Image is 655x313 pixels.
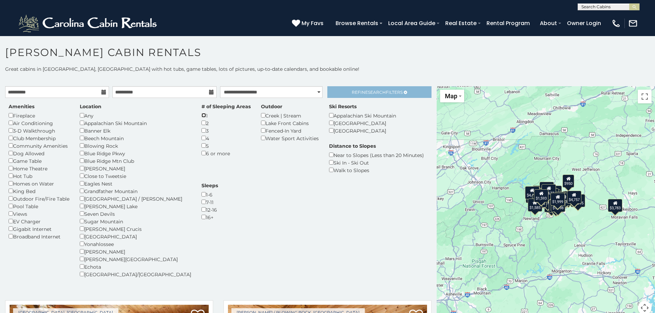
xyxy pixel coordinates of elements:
[445,92,457,100] span: Map
[9,134,69,142] div: Club Membership
[80,127,191,134] div: Banner Elk
[201,103,251,110] label: # of Sleeping Areas
[80,187,191,195] div: Grandfather Mountain
[440,90,464,102] button: Change map style
[80,112,191,119] div: Any
[80,149,191,157] div: Blue Ridge Pkwy
[302,19,324,27] span: My Favs
[9,225,69,233] div: Gigabit Internet
[9,165,69,172] div: Home Theatre
[80,248,191,255] div: [PERSON_NAME]
[628,19,638,28] img: mail-regular-white.png
[9,233,69,240] div: Broadband Internet
[9,195,69,202] div: Outdoor Fire/Fire Table
[80,134,191,142] div: Beech Mountain
[534,189,549,202] div: $1,593
[201,149,251,157] div: 6 or more
[352,90,403,95] span: Refine Filters
[571,194,586,207] div: $2,095
[80,210,191,217] div: Seven Devils
[567,191,581,204] div: $4,757
[80,142,191,149] div: Blowing Rock
[261,127,319,134] div: Fenced-In Yard
[329,151,424,159] div: Near to Slopes (Less than 20 Minutes)
[327,86,431,98] a: RefineSearchFilters
[9,202,69,210] div: Pool Table
[542,184,556,197] div: $3,627
[9,112,69,119] div: Fireplace
[80,263,191,270] div: Echota
[528,199,542,212] div: $1,585
[385,17,439,29] a: Local Area Guide
[564,17,604,29] a: Owner Login
[17,13,160,34] img: White-1-2.png
[261,112,319,119] div: Creek | Stream
[483,17,533,29] a: Rental Program
[80,255,191,263] div: [PERSON_NAME][GEOGRAPHIC_DATA]
[201,127,251,134] div: 3
[261,103,282,110] label: Outdoor
[9,127,69,134] div: 3-D Walkthrough
[9,142,69,149] div: Community Amenities
[549,199,563,212] div: $1,129
[540,181,554,194] div: $2,600
[80,119,191,127] div: Appalachian Ski Mountain
[80,103,101,110] label: Location
[551,199,566,212] div: $1,498
[261,134,319,142] div: Water Sport Activities
[536,17,560,29] a: About
[261,119,319,127] div: Lake Front Cabins
[442,17,480,29] a: Real Estate
[80,172,191,180] div: Close to Tweetsie
[80,270,191,278] div: [GEOGRAPHIC_DATA]/[GEOGRAPHIC_DATA]
[80,157,191,165] div: Blue Ridge Mtn Club
[525,186,539,199] div: $4,411
[9,217,69,225] div: EV Charger
[80,240,191,248] div: Yonahlossee
[201,134,251,142] div: 4
[608,199,623,212] div: $3,783
[9,157,69,165] div: Game Table
[80,180,191,187] div: Eagles Nest
[80,195,191,202] div: [GEOGRAPHIC_DATA] / [PERSON_NAME]
[551,192,566,205] div: $3,283
[80,233,191,240] div: [GEOGRAPHIC_DATA]
[551,193,565,206] div: $1,999
[201,206,218,213] div: 12-16
[9,103,34,110] label: Amenities
[329,143,376,149] label: Distance to Slopes
[563,191,575,204] div: $828
[9,119,69,127] div: Air Conditioning
[9,172,69,180] div: Hot Tub
[201,142,251,149] div: 5
[292,19,325,28] a: My Favs
[9,149,69,157] div: Dog Allowed
[329,127,396,134] div: [GEOGRAPHIC_DATA]
[80,165,191,172] div: [PERSON_NAME]
[80,202,191,210] div: [PERSON_NAME] Lake
[332,17,382,29] a: Browse Rentals
[201,182,218,189] label: Sleeps
[368,90,386,95] span: Search
[329,166,424,174] div: Walk to Slopes
[201,112,251,119] div: 1
[563,175,575,188] div: $950
[201,198,218,206] div: 7-11
[201,119,251,127] div: 2
[201,213,218,221] div: 16+
[638,90,652,103] button: Toggle fullscreen view
[329,112,396,119] div: Appalachian Ski Mountain
[526,190,541,203] div: $3,687
[329,159,424,166] div: Ski In - Ski Out
[9,210,69,217] div: Views
[611,19,621,28] img: phone-regular-white.png
[329,103,357,110] label: Ski Resorts
[201,191,218,198] div: 1-6
[9,180,69,187] div: Homes on Water
[80,217,191,225] div: Sugar Mountain
[541,193,555,206] div: $2,381
[80,225,191,233] div: [PERSON_NAME] Crucis
[9,187,69,195] div: King Bed
[329,119,396,127] div: [GEOGRAPHIC_DATA]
